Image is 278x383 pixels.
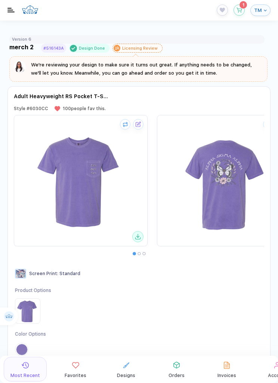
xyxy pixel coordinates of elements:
[79,46,105,51] div: Design Done
[4,311,14,321] img: user profile
[16,300,39,322] img: Product Option
[155,357,198,382] button: link to icon
[254,7,262,13] span: TM
[29,271,58,276] span: Screen Print :
[205,357,248,382] button: link to icon
[25,125,137,237] img: cfb6fe9b-4a5b-4904-a997-6caf9f83a628_nt_front_1757889479745.jpg
[27,106,48,111] span: # 6030CC
[22,2,38,16] img: crown
[9,44,35,53] div: merch 2
[243,3,244,7] span: 1
[43,46,64,51] div: #516143A
[104,357,148,382] button: link to icon
[14,61,26,73] img: sophie
[4,357,47,382] button: link to icon
[12,37,31,42] div: Version 6
[14,93,111,99] div: Adult Heavyweight RS Pocket T-Shirt
[14,61,263,77] button: We're reviewing your design to make sure it turns out great. If anything needs to be changed, we'...
[250,4,271,16] button: TM
[15,287,51,294] div: Product Options
[54,357,98,382] button: link to icon
[31,62,252,76] span: We're reviewing your design to make sure it turns out great. If anything needs to be changed, we'...
[63,106,106,111] span: 100 people fav this.
[14,106,25,111] span: Style
[122,46,158,51] div: Licensing Review
[15,331,51,337] div: Color Options
[240,1,247,9] sup: 1
[7,8,15,12] img: menu
[15,269,26,278] img: Screen Print
[59,271,80,276] span: Standard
